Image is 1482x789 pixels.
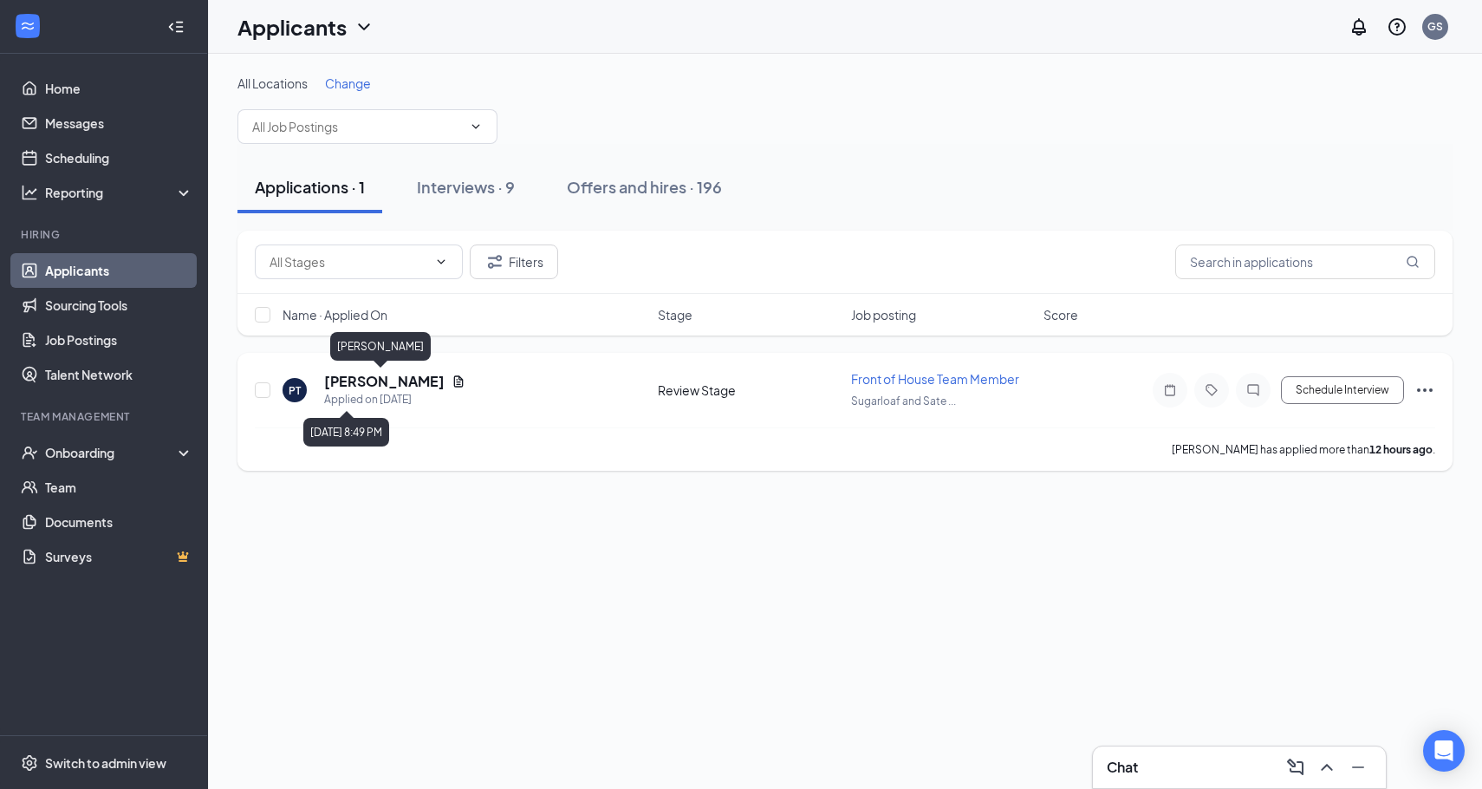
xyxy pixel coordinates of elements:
[851,371,1019,387] span: Front of House Team Member
[45,140,193,175] a: Scheduling
[19,17,36,35] svg: WorkstreamLogo
[45,505,193,539] a: Documents
[237,12,347,42] h1: Applicants
[45,184,194,201] div: Reporting
[45,71,193,106] a: Home
[1243,383,1264,397] svg: ChatInactive
[21,184,38,201] svg: Analysis
[567,176,722,198] div: Offers and hires · 196
[289,383,301,398] div: PT
[325,75,371,91] span: Change
[1313,753,1341,781] button: ChevronUp
[45,253,193,288] a: Applicants
[283,306,387,323] span: Name · Applied On
[1107,758,1138,777] h3: Chat
[452,375,465,388] svg: Document
[1427,19,1443,34] div: GS
[1316,757,1337,778] svg: ChevronUp
[1285,757,1306,778] svg: ComposeMessage
[21,444,38,461] svg: UserCheck
[470,245,558,279] button: Filter Filters
[1387,16,1407,37] svg: QuestionInfo
[21,227,190,242] div: Hiring
[484,251,505,272] svg: Filter
[1172,442,1435,457] p: [PERSON_NAME] has applied more than .
[1043,306,1078,323] span: Score
[45,106,193,140] a: Messages
[45,357,193,392] a: Talent Network
[1175,245,1435,279] input: Search in applications
[45,444,179,461] div: Onboarding
[1281,376,1404,404] button: Schedule Interview
[324,391,465,408] div: Applied on [DATE]
[1349,16,1369,37] svg: Notifications
[1160,383,1180,397] svg: Note
[45,539,193,574] a: SurveysCrown
[303,418,389,447] div: [DATE] 8:49 PM
[45,754,166,772] div: Switch to admin view
[255,176,365,198] div: Applications · 1
[45,288,193,323] a: Sourcing Tools
[21,409,190,424] div: Team Management
[1282,753,1310,781] button: ComposeMessage
[167,18,185,36] svg: Collapse
[417,176,515,198] div: Interviews · 9
[1201,383,1222,397] svg: Tag
[1423,730,1465,772] div: Open Intercom Messenger
[1344,753,1372,781] button: Minimize
[1406,255,1420,269] svg: MagnifyingGlass
[434,255,448,269] svg: ChevronDown
[469,120,483,134] svg: ChevronDown
[658,381,841,399] div: Review Stage
[237,75,308,91] span: All Locations
[851,394,956,408] span: Sugarloaf and Sate ...
[658,306,692,323] span: Stage
[354,16,374,37] svg: ChevronDown
[45,323,193,357] a: Job Postings
[851,306,916,323] span: Job posting
[270,252,427,271] input: All Stages
[1414,380,1435,401] svg: Ellipses
[21,754,38,772] svg: Settings
[45,470,193,505] a: Team
[252,117,462,136] input: All Job Postings
[324,372,445,391] h5: [PERSON_NAME]
[1348,757,1368,778] svg: Minimize
[1369,443,1433,456] b: 12 hours ago
[330,332,431,361] div: [PERSON_NAME]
